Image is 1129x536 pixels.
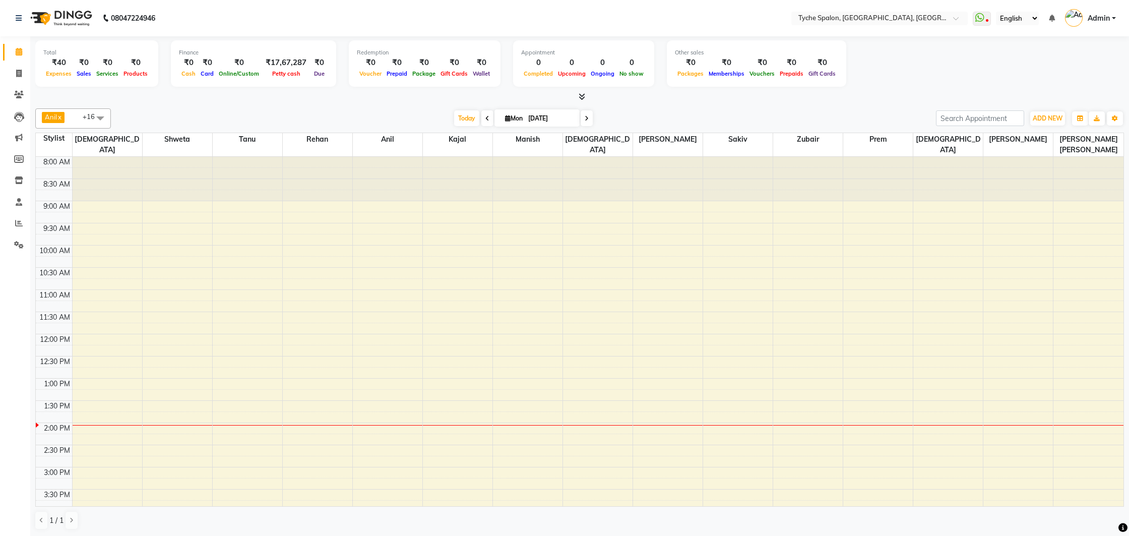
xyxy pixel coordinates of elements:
span: Kajal [423,133,492,146]
span: [DEMOGRAPHIC_DATA] [563,133,633,156]
div: ₹0 [74,57,94,69]
span: Anil [45,113,57,121]
span: Prepaid [384,70,410,77]
span: Gift Cards [806,70,838,77]
div: Stylist [36,133,72,144]
span: Manish [493,133,562,146]
span: Online/Custom [216,70,262,77]
span: Prem [843,133,913,146]
div: Other sales [675,48,838,57]
div: 9:30 AM [41,223,72,234]
div: Finance [179,48,328,57]
span: Petty cash [270,70,303,77]
span: [DEMOGRAPHIC_DATA] [913,133,983,156]
span: Products [121,70,150,77]
div: ₹0 [438,57,470,69]
div: ₹0 [706,57,747,69]
span: Vouchers [747,70,777,77]
span: Packages [675,70,706,77]
div: ₹0 [777,57,806,69]
div: ₹0 [470,57,492,69]
span: [PERSON_NAME] [983,133,1053,146]
b: 08047224946 [111,4,155,32]
span: Mon [503,114,525,122]
div: 2:30 PM [42,445,72,456]
div: Total [43,48,150,57]
span: Wallet [470,70,492,77]
span: Today [454,110,479,126]
button: ADD NEW [1030,111,1065,126]
span: Sakiv [703,133,773,146]
div: ₹0 [198,57,216,69]
div: Redemption [357,48,492,57]
div: 8:30 AM [41,179,72,190]
input: 2025-09-01 [525,111,576,126]
div: ₹0 [216,57,262,69]
div: 12:00 PM [38,334,72,345]
div: 10:00 AM [37,246,72,256]
span: Services [94,70,121,77]
span: ADD NEW [1033,114,1062,122]
span: Shweta [143,133,212,146]
div: 0 [588,57,617,69]
span: Gift Cards [438,70,470,77]
div: 12:30 PM [38,356,72,367]
div: ₹0 [410,57,438,69]
div: ₹0 [121,57,150,69]
span: Upcoming [555,70,588,77]
div: ₹17,67,287 [262,57,310,69]
div: ₹0 [357,57,384,69]
span: Due [311,70,327,77]
img: logo [26,4,95,32]
span: Tanu [213,133,282,146]
span: No show [617,70,646,77]
div: ₹0 [384,57,410,69]
span: Rehan [283,133,352,146]
span: [DEMOGRAPHIC_DATA] [73,133,142,156]
span: Sales [74,70,94,77]
div: 11:30 AM [37,312,72,323]
div: 3:30 PM [42,490,72,500]
div: ₹0 [310,57,328,69]
span: Card [198,70,216,77]
a: x [57,113,61,121]
div: ₹0 [94,57,121,69]
div: ₹40 [43,57,74,69]
div: 0 [617,57,646,69]
div: 0 [555,57,588,69]
div: ₹0 [675,57,706,69]
span: Cash [179,70,198,77]
div: ₹0 [179,57,198,69]
div: 0 [521,57,555,69]
span: +16 [83,112,102,121]
div: 3:00 PM [42,467,72,478]
span: Completed [521,70,555,77]
span: Anil [353,133,422,146]
div: Appointment [521,48,646,57]
span: Admin [1088,13,1110,24]
span: 1 / 1 [49,515,64,526]
div: 1:30 PM [42,401,72,411]
div: 9:00 AM [41,201,72,212]
div: 8:00 AM [41,157,72,167]
span: Prepaids [777,70,806,77]
span: Ongoing [588,70,617,77]
div: 10:30 AM [37,268,72,278]
div: ₹0 [747,57,777,69]
span: Zubair [773,133,843,146]
input: Search Appointment [936,110,1024,126]
span: [PERSON_NAME] [633,133,703,146]
span: Expenses [43,70,74,77]
span: Voucher [357,70,384,77]
span: [PERSON_NAME] [PERSON_NAME] [1053,133,1123,156]
span: Package [410,70,438,77]
div: 11:00 AM [37,290,72,301]
img: Admin [1065,9,1083,27]
span: Memberships [706,70,747,77]
div: 2:00 PM [42,423,72,434]
div: ₹0 [806,57,838,69]
div: 1:00 PM [42,379,72,389]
